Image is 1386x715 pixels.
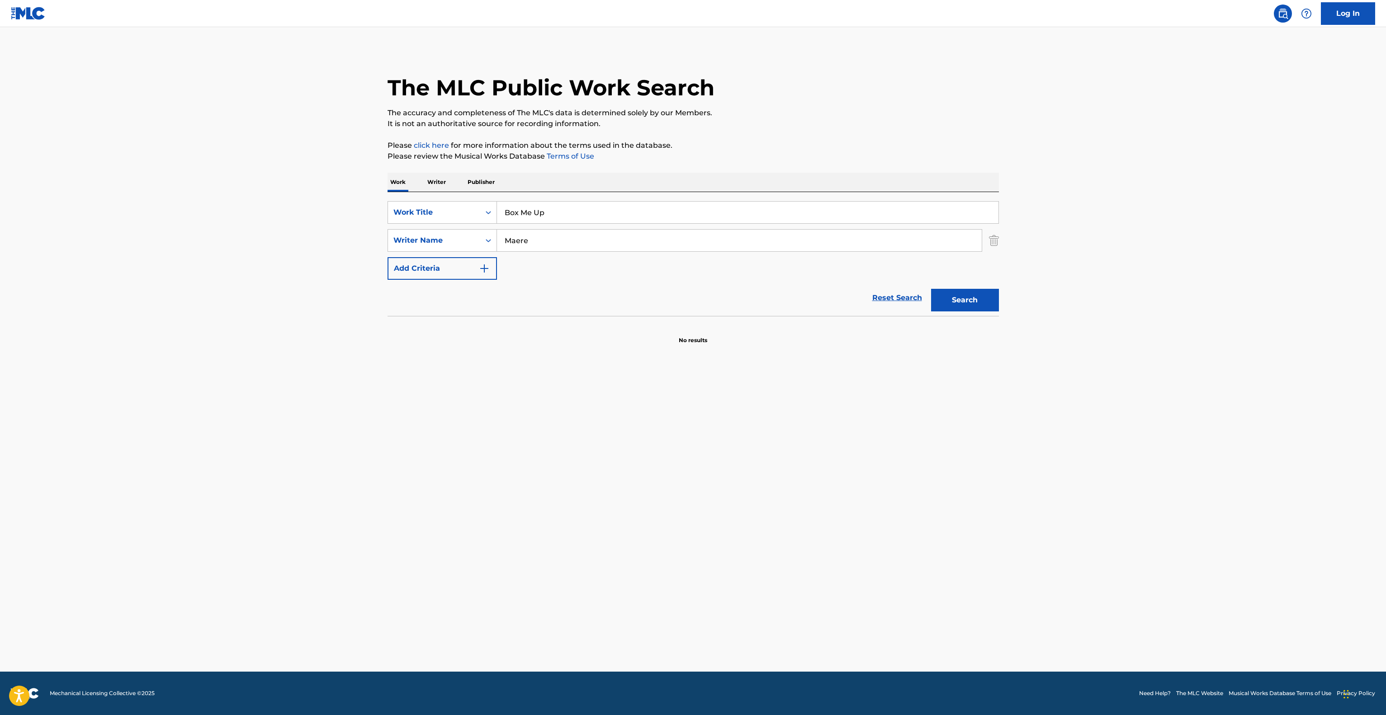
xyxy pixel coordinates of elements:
[1341,672,1386,715] iframe: Chat Widget
[414,141,449,150] a: click here
[868,288,927,308] a: Reset Search
[388,108,999,118] p: The accuracy and completeness of The MLC's data is determined solely by our Members.
[1274,5,1292,23] a: Public Search
[931,289,999,311] button: Search
[388,74,714,101] h1: The MLC Public Work Search
[1277,8,1288,19] img: search
[11,688,39,699] img: logo
[50,689,155,697] span: Mechanical Licensing Collective © 2025
[1176,689,1223,697] a: The MLC Website
[388,151,999,162] p: Please review the Musical Works Database
[465,173,497,192] p: Publisher
[1229,689,1331,697] a: Musical Works Database Terms of Use
[388,140,999,151] p: Please for more information about the terms used in the database.
[11,7,46,20] img: MLC Logo
[393,207,475,218] div: Work Title
[989,229,999,252] img: Delete Criterion
[388,201,999,316] form: Search Form
[1301,8,1312,19] img: help
[1139,689,1171,697] a: Need Help?
[388,118,999,129] p: It is not an authoritative source for recording information.
[1297,5,1315,23] div: Help
[1321,2,1375,25] a: Log In
[679,325,707,344] p: No results
[425,173,449,192] p: Writer
[1343,681,1349,708] div: Drag
[388,257,497,280] button: Add Criteria
[388,173,408,192] p: Work
[1337,689,1375,697] a: Privacy Policy
[393,235,475,246] div: Writer Name
[545,152,594,160] a: Terms of Use
[479,263,490,274] img: 9d2ae6d4665cec9f34b9.svg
